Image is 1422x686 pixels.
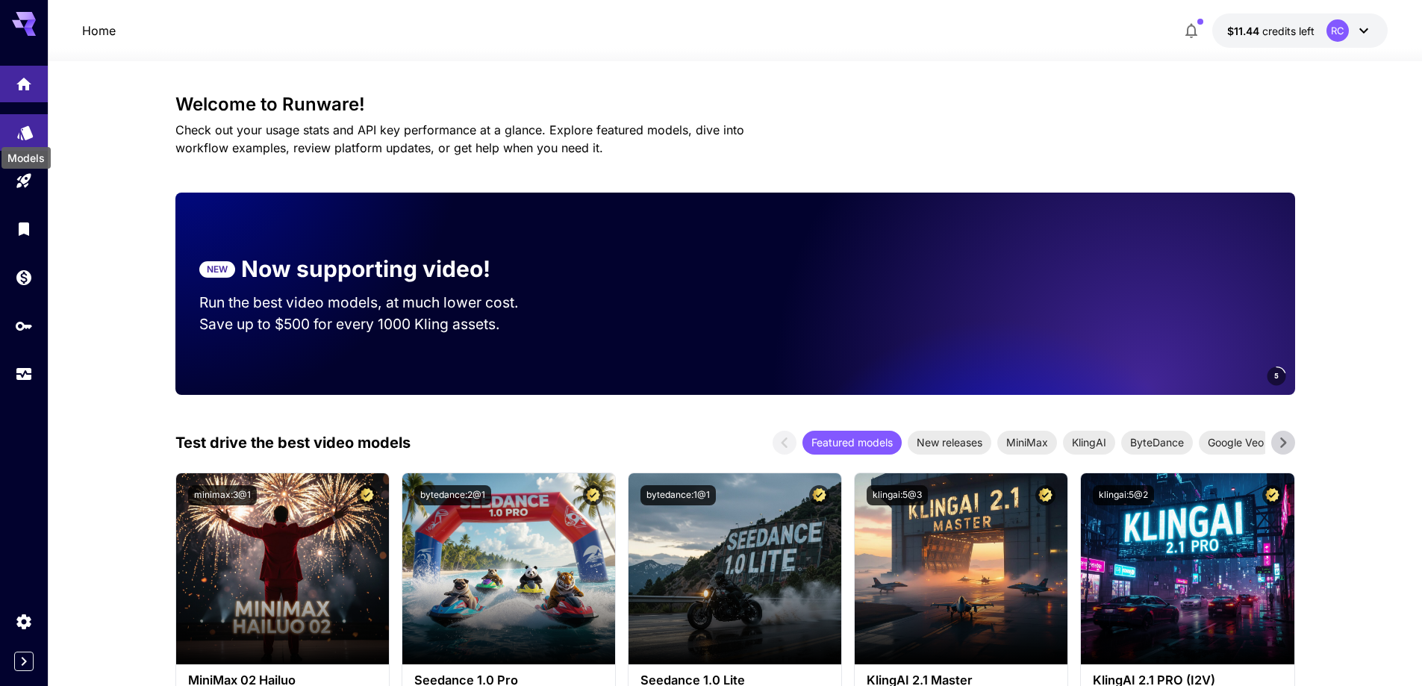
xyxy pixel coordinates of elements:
[1262,25,1315,37] span: credits left
[241,252,490,286] p: Now supporting video!
[1121,434,1193,450] span: ByteDance
[15,172,33,190] div: Playground
[583,485,603,505] button: Certified Model – Vetted for best performance and includes a commercial license.
[1227,23,1315,39] div: $11.43883
[15,219,33,238] div: Library
[16,119,34,137] div: Models
[1212,13,1388,48] button: $11.43883RC
[908,431,991,455] div: New releases
[1093,485,1154,505] button: klingai:5@2
[855,473,1067,664] img: alt
[997,434,1057,450] span: MiniMax
[802,434,902,450] span: Featured models
[629,473,841,664] img: alt
[867,485,928,505] button: klingai:5@3
[15,268,33,287] div: Wallet
[1,147,51,169] div: Models
[199,292,547,314] p: Run the best video models, at much lower cost.
[175,122,744,155] span: Check out your usage stats and API key performance at a glance. Explore featured models, dive int...
[1063,434,1115,450] span: KlingAI
[1121,431,1193,455] div: ByteDance
[414,485,491,505] button: bytedance:2@1
[997,431,1057,455] div: MiniMax
[1326,19,1349,42] div: RC
[1227,25,1262,37] span: $11.44
[1081,473,1294,664] img: alt
[175,431,411,454] p: Test drive the best video models
[1035,485,1055,505] button: Certified Model – Vetted for best performance and includes a commercial license.
[1262,485,1282,505] button: Certified Model – Vetted for best performance and includes a commercial license.
[82,22,116,40] nav: breadcrumb
[188,485,257,505] button: minimax:3@1
[357,485,377,505] button: Certified Model – Vetted for best performance and includes a commercial license.
[15,317,33,335] div: API Keys
[15,612,33,631] div: Settings
[14,652,34,671] button: Expand sidebar
[802,431,902,455] div: Featured models
[1274,370,1279,381] span: 5
[176,473,389,664] img: alt
[82,22,116,40] a: Home
[809,485,829,505] button: Certified Model – Vetted for best performance and includes a commercial license.
[1199,431,1273,455] div: Google Veo
[175,94,1295,115] h3: Welcome to Runware!
[1199,434,1273,450] span: Google Veo
[402,473,615,664] img: alt
[15,365,33,384] div: Usage
[640,485,716,505] button: bytedance:1@1
[207,263,228,276] p: NEW
[15,70,33,89] div: Home
[1063,431,1115,455] div: KlingAI
[199,314,547,335] p: Save up to $500 for every 1000 Kling assets.
[908,434,991,450] span: New releases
